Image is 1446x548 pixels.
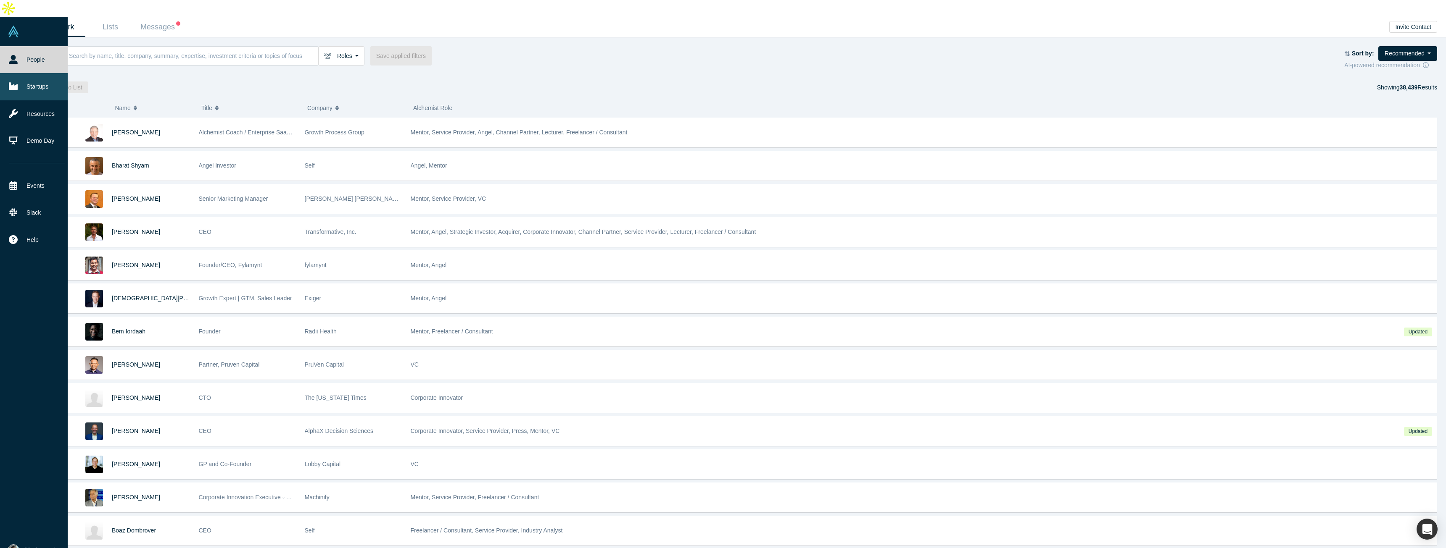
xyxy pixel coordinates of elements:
[1352,50,1374,57] strong: Sort by:
[1377,81,1437,93] div: Showing
[85,422,103,440] img: Sammy Haroon's Profile Image
[199,361,260,368] span: Partner, Pruven Capital
[411,328,493,335] span: Mentor, Freelancer / Consultant
[85,522,103,540] img: Boaz Dombrover's Profile Image
[85,257,103,274] img: Pradeep Padala's Profile Image
[85,17,135,37] a: Lists
[370,46,432,66] button: Save applied filters
[85,489,103,506] img: Marco Salvadori's Profile Image
[1399,84,1417,91] strong: 38,439
[112,494,160,501] a: [PERSON_NAME]
[112,461,160,467] a: [PERSON_NAME]
[413,105,452,111] span: Alchemist Role
[318,46,364,66] button: Roles
[112,195,160,202] a: [PERSON_NAME]
[307,99,332,117] span: Company
[112,228,160,235] a: [PERSON_NAME]
[411,129,628,136] span: Mentor, Service Provider, Angel, Channel Partner, Lecturer, Freelancer / Consultant
[305,228,356,235] span: Transformative, Inc.
[305,328,337,335] span: Radii Health
[199,228,211,235] span: CEO
[411,461,419,467] span: VC
[26,236,39,244] span: Help
[411,527,563,534] span: Freelancer / Consultant, Service Provider, Industry Analyst
[1404,328,1432,336] span: Updated
[305,361,344,368] span: PruVen Capital
[305,129,364,136] span: Growth Process Group
[199,162,237,169] span: Angel Investor
[115,99,130,117] span: Name
[411,295,447,302] span: Mentor, Angel
[305,195,403,202] span: [PERSON_NAME] [PERSON_NAME]
[1389,21,1437,33] button: Invite Contact
[85,124,103,142] img: Chuck DeVita's Profile Image
[85,190,103,208] img: Sylvain Marseille's Profile Image
[85,356,103,374] img: Sudip Chakrabarti's Profile Image
[307,99,404,117] button: Company
[199,195,268,202] span: Senior Marketing Manager
[305,527,315,534] span: Self
[199,461,252,467] span: GP and Co-Founder
[305,461,341,467] span: Lobby Capital
[85,157,103,175] img: Bharat Shyam's Profile Image
[199,427,211,434] span: CEO
[112,262,160,268] a: [PERSON_NAME]
[199,394,211,401] span: CTO
[85,290,103,307] img: Christian Woodward's Profile Image
[85,389,103,407] img: Nicholas Rockwell's Profile Image
[411,394,463,401] span: Corporate Innovator
[411,427,560,434] span: Corporate Innovator, Service Provider, Press, Mentor, VC
[112,295,226,302] a: [DEMOGRAPHIC_DATA][PERSON_NAME]
[115,99,193,117] button: Name
[411,228,756,235] span: Mentor, Angel, Strategic Investor, Acquirer, Corporate Innovator, Channel Partner, Service Provid...
[201,99,298,117] button: Title
[85,223,103,241] img: Mark Chasan's Profile Image
[112,361,160,368] a: [PERSON_NAME]
[112,527,156,534] a: Boaz Dombrover
[112,129,160,136] a: [PERSON_NAME]
[8,26,19,37] img: Alchemist Vault Logo
[411,162,447,169] span: Angel, Mentor
[112,328,145,335] a: Bem Iordaah
[68,46,318,66] input: Search by name, title, company, summary, expertise, investment criteria or topics of focus
[199,527,211,534] span: CEO
[411,361,419,368] span: VC
[85,323,103,341] img: Bem Iordaah's Profile Image
[411,262,447,268] span: Mentor, Angel
[201,99,212,117] span: Title
[305,295,322,302] span: Exiger
[411,195,486,202] span: Mentor, Service Provider, VC
[1404,427,1432,436] span: Updated
[305,427,373,434] span: AlphaX Decision Sciences
[199,328,221,335] span: Founder
[411,494,539,501] span: Mentor, Service Provider, Freelancer / Consultant
[305,162,315,169] span: Self
[199,295,292,302] span: Growth Expert | GTM, Sales Leader
[112,427,160,434] a: [PERSON_NAME]
[199,494,408,501] span: Corporate Innovation Executive ◦ Digital Technologies Explorer ◦ Business Angel
[85,456,103,473] img: Buddy Arnheim's Profile Image
[49,81,88,93] button: Add to List
[112,394,160,401] a: [PERSON_NAME]
[135,17,185,37] a: Messages
[305,262,327,268] span: fylamynt
[112,162,149,169] a: Bharat Shyam
[199,129,398,136] span: Alchemist Coach / Enterprise SaaS & Ai Subscription Model Thought Leader
[305,494,330,501] span: Machinify
[1378,46,1437,61] button: Recommended
[1344,61,1437,70] div: AI-powered recommendation
[199,262,262,268] span: Founder/CEO, Fylamynt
